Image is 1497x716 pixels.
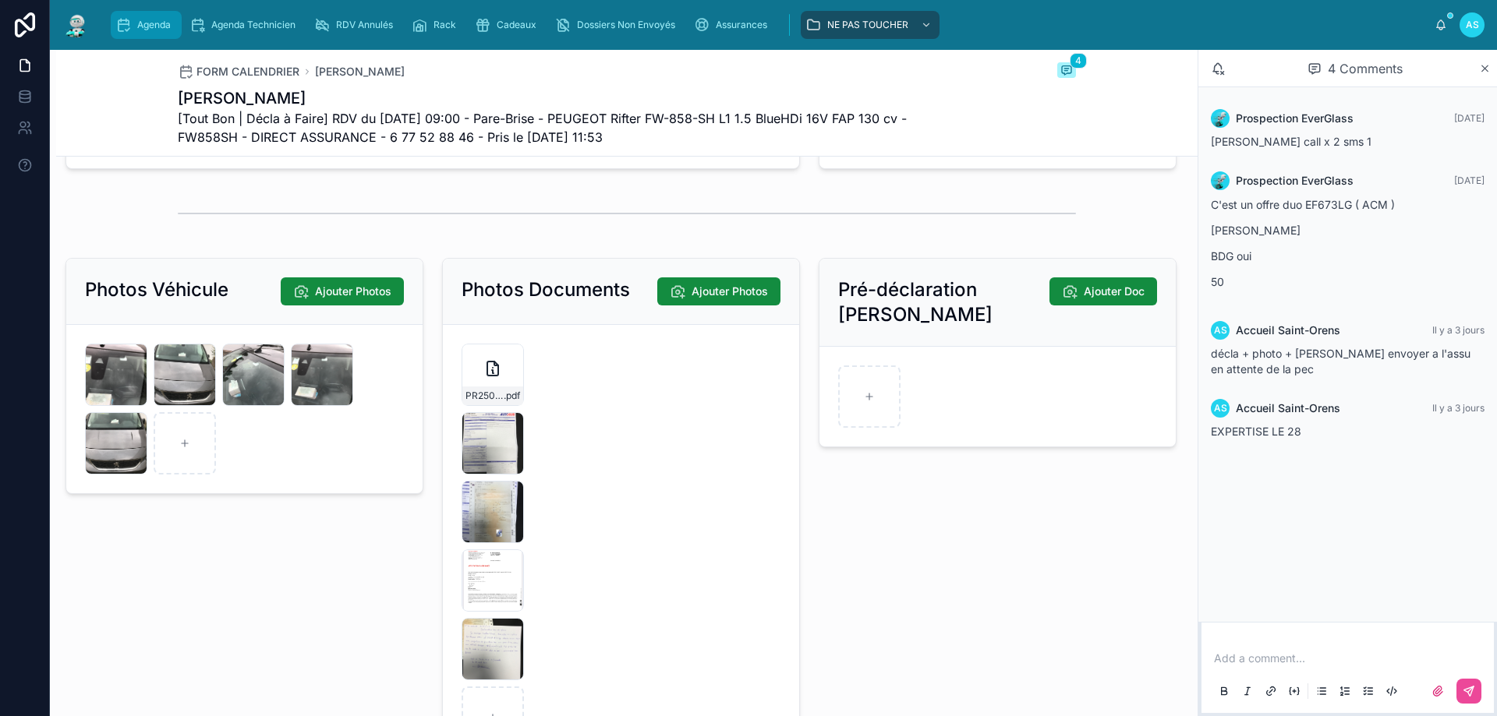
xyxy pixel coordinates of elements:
span: AS [1214,324,1227,337]
p: C'est un offre duo EF673LG ( ACM ) [1211,196,1485,213]
a: Agenda [111,11,182,39]
button: Ajouter Photos [657,277,780,305]
p: BDG oui [1211,248,1485,264]
span: Agenda Technicien [211,19,296,31]
span: Il y a 3 jours [1432,402,1485,414]
span: PR2508-1634 [465,390,504,402]
span: Accueil Saint-Orens [1236,400,1340,416]
span: Ajouter Photos [692,284,768,299]
span: Accueil Saint-Orens [1236,323,1340,338]
span: Ajouter Photos [315,284,391,299]
img: App logo [62,12,90,37]
span: [PERSON_NAME] call x 2 sms 1 [1211,135,1371,148]
h2: Pré-déclaration [PERSON_NAME] [838,277,1049,327]
span: FORM CALENDRIER [196,64,299,79]
span: [DATE] [1454,112,1485,124]
span: Ajouter Doc [1084,284,1145,299]
span: EXPERTISE LE 28 [1211,425,1301,438]
span: AS [1466,19,1479,31]
span: RDV Annulés [336,19,393,31]
span: Rack [434,19,456,31]
a: [PERSON_NAME] [315,64,405,79]
span: décla + photo + [PERSON_NAME] envoyer a l'assu en attente de la pec [1211,347,1470,376]
div: scrollable content [103,8,1435,42]
span: [DATE] [1454,175,1485,186]
span: Prospection EverGlass [1236,111,1354,126]
span: AS [1214,402,1227,414]
p: 50 [1211,273,1485,290]
h2: Photos Documents [462,277,630,302]
a: Cadeaux [470,11,547,39]
h1: [PERSON_NAME] [178,87,959,109]
a: NE PAS TOUCHER [801,11,940,39]
a: Rack [407,11,467,39]
span: Dossiers Non Envoyés [577,19,675,31]
span: Il y a 3 jours [1432,324,1485,336]
span: Prospection EverGlass [1236,173,1354,189]
h2: Photos Véhicule [85,277,228,302]
span: Assurances [716,19,767,31]
a: Dossiers Non Envoyés [550,11,686,39]
span: NE PAS TOUCHER [827,19,908,31]
span: 4 [1070,53,1087,69]
a: RDV Annulés [310,11,404,39]
span: Agenda [137,19,171,31]
button: Ajouter Photos [281,277,404,305]
span: .pdf [504,390,520,402]
p: [PERSON_NAME] [1211,222,1485,238]
span: Cadeaux [497,19,536,31]
button: Ajouter Doc [1049,277,1157,305]
a: FORM CALENDRIER [178,64,299,79]
span: 4 Comments [1328,59,1403,78]
a: Assurances [689,11,778,39]
a: Agenda Technicien [185,11,306,39]
button: 4 [1057,62,1076,81]
span: [Tout Bon | Décla à Faire] RDV du [DATE] 09:00 - Pare-Brise - PEUGEOT Rifter FW-858-SH L1 1.5 Blu... [178,109,959,146]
